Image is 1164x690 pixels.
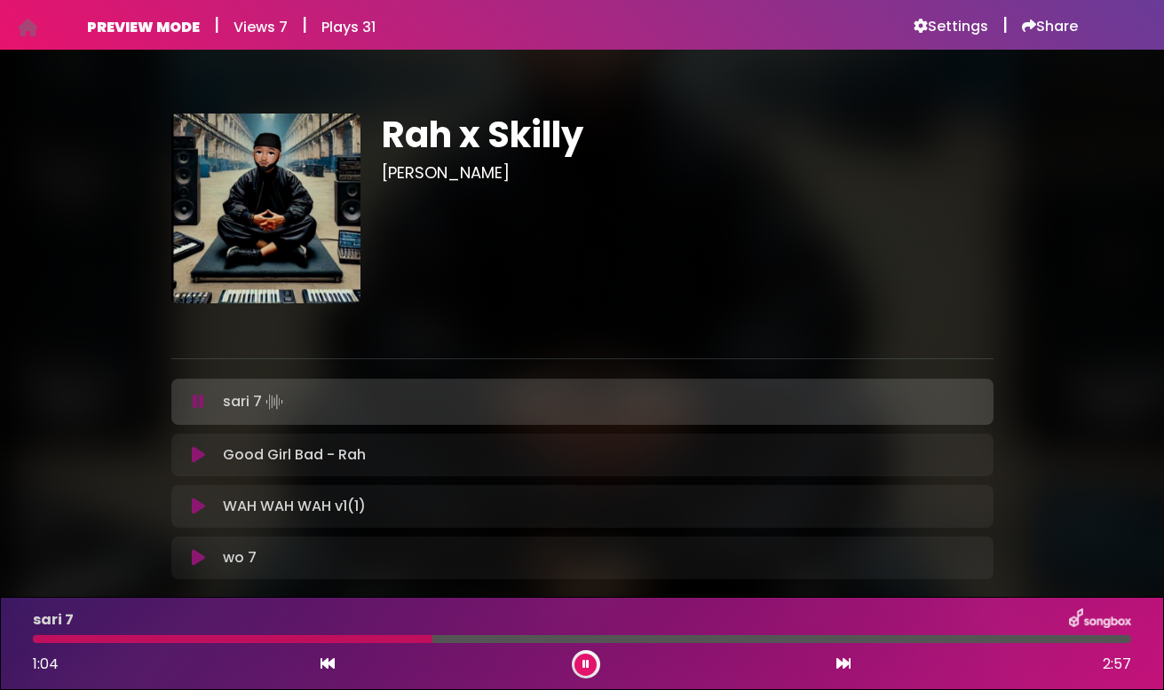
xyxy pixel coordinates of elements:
[321,19,376,35] h6: Plays 31
[87,19,200,35] h6: PREVIEW MODE
[914,18,988,35] a: Settings
[1069,608,1131,631] img: songbox-logo-white.png
[223,444,366,466] p: Good Girl Bad - Rah
[33,609,74,631] p: sari 7
[214,14,219,35] h5: |
[223,547,257,568] p: wo 7
[234,19,288,35] h6: Views 7
[382,163,994,183] h3: [PERSON_NAME]
[262,389,287,414] img: waveform4.gif
[171,114,361,303] img: eH1wlhrjTzCZHtPldvEQ
[223,496,366,517] p: WAH WAH WAH v1(1)
[223,389,287,414] p: sari 7
[1022,18,1078,35] a: Share
[382,114,994,156] h1: Rah x Skilly
[1002,14,1008,35] h5: |
[302,14,307,35] h5: |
